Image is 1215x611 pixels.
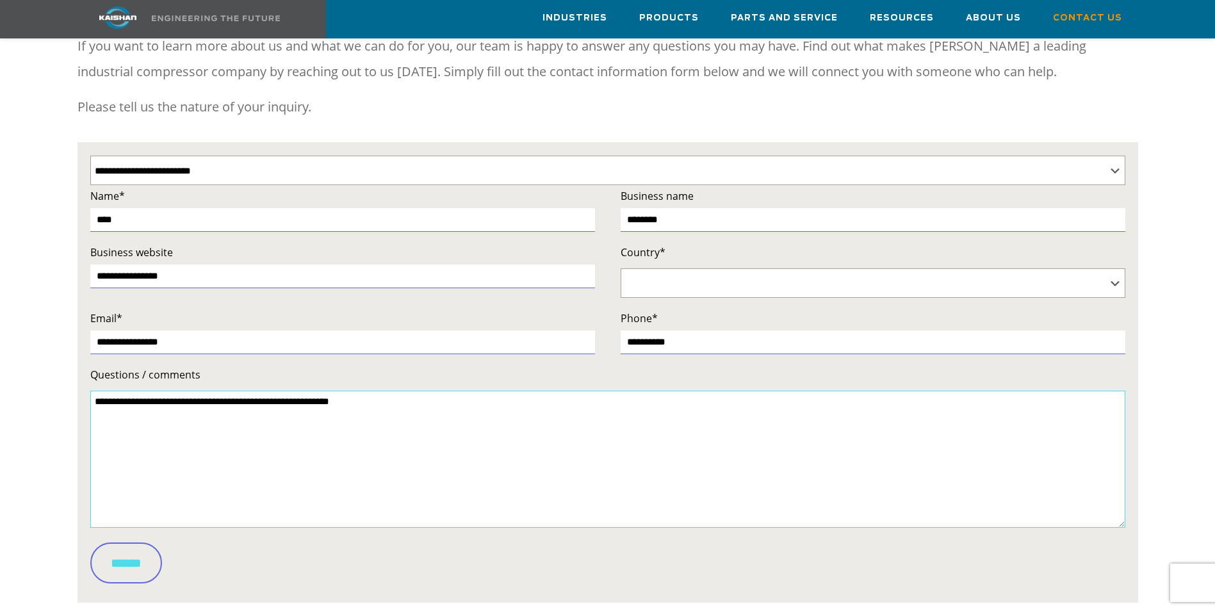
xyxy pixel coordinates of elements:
[731,11,838,26] span: Parts and Service
[77,94,1138,120] p: Please tell us the nature of your inquiry.
[870,11,934,26] span: Resources
[152,15,280,21] img: Engineering the future
[77,33,1138,85] p: If you want to learn more about us and what we can do for you, our team is happy to answer any qu...
[542,1,607,35] a: Industries
[731,1,838,35] a: Parts and Service
[90,187,1125,593] form: Contact form
[966,1,1021,35] a: About Us
[70,6,166,29] img: kaishan logo
[870,1,934,35] a: Resources
[1053,11,1122,26] span: Contact Us
[621,309,1125,327] label: Phone*
[639,11,699,26] span: Products
[90,243,595,261] label: Business website
[90,309,595,327] label: Email*
[966,11,1021,26] span: About Us
[1053,1,1122,35] a: Contact Us
[621,187,1125,205] label: Business name
[90,187,595,205] label: Name*
[542,11,607,26] span: Industries
[639,1,699,35] a: Products
[621,243,1125,261] label: Country*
